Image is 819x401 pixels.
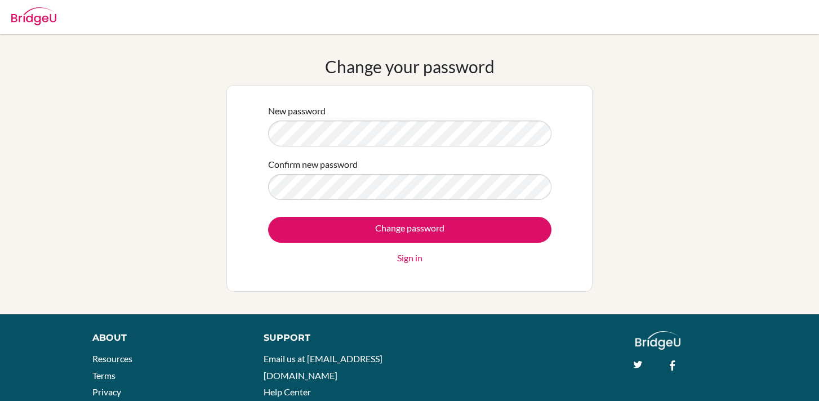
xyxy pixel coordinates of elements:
a: Resources [92,353,132,364]
div: About [92,331,238,345]
img: Bridge-U [11,7,56,25]
a: Email us at [EMAIL_ADDRESS][DOMAIN_NAME] [264,353,382,381]
div: Support [264,331,398,345]
a: Privacy [92,386,121,397]
a: Sign in [397,251,422,265]
a: Help Center [264,386,311,397]
img: logo_white@2x-f4f0deed5e89b7ecb1c2cc34c3e3d731f90f0f143d5ea2071677605dd97b5244.png [635,331,681,350]
label: Confirm new password [268,158,358,171]
input: Change password [268,217,551,243]
label: New password [268,104,326,118]
a: Terms [92,370,115,381]
h1: Change your password [325,56,495,77]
